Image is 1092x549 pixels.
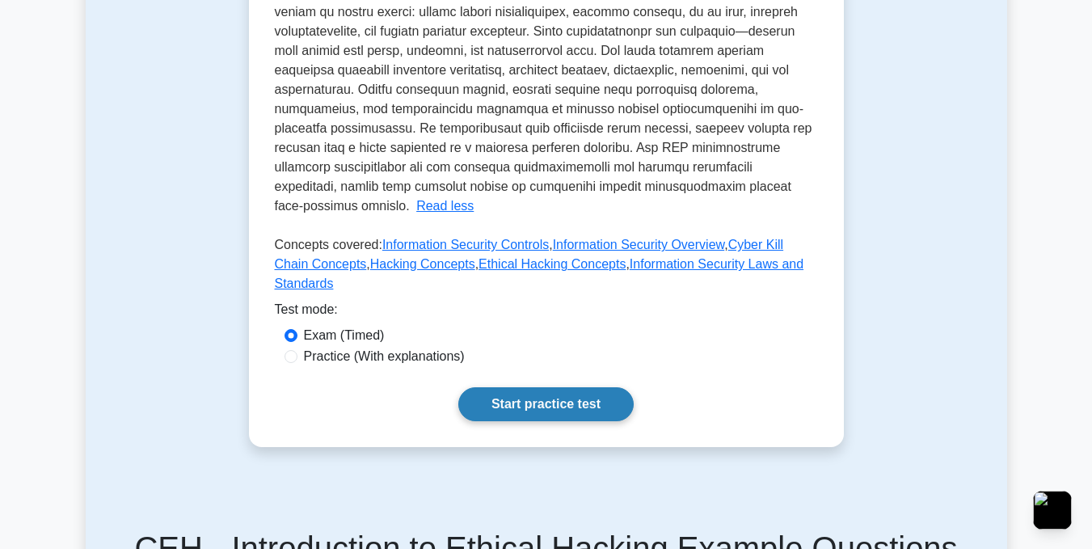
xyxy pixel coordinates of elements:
div: Test mode: [275,300,818,326]
label: Exam (Timed) [304,326,385,345]
a: Information Security Overview [553,238,725,251]
a: Start practice test [458,387,634,421]
p: Concepts covered: , , , , , [275,235,818,300]
label: Practice (With explanations) [304,347,465,366]
a: Information Security Controls [382,238,549,251]
a: Ethical Hacking Concepts [479,257,626,271]
button: Read less [416,196,474,216]
a: Hacking Concepts [370,257,475,271]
